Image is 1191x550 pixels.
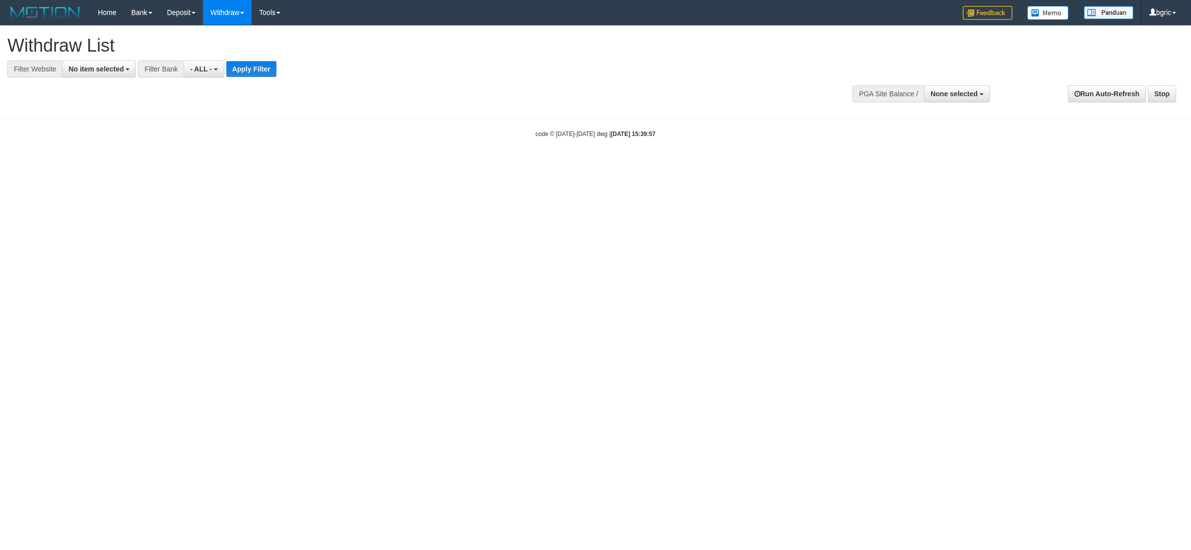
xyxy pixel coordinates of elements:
[1068,85,1146,102] a: Run Auto-Refresh
[190,65,212,73] span: - ALL -
[138,61,184,77] div: Filter Bank
[963,6,1012,20] img: Feedback.jpg
[7,61,62,77] div: Filter Website
[1027,6,1069,20] img: Button%20Memo.svg
[611,131,656,137] strong: [DATE] 15:39:57
[535,131,656,137] small: code © [DATE]-[DATE] dwg |
[1148,85,1176,102] a: Stop
[924,85,990,102] button: None selected
[184,61,224,77] button: - ALL -
[7,5,83,20] img: MOTION_logo.png
[930,90,978,98] span: None selected
[68,65,124,73] span: No item selected
[62,61,136,77] button: No item selected
[853,85,924,102] div: PGA Site Balance /
[1084,6,1133,19] img: panduan.png
[226,61,276,77] button: Apply Filter
[7,36,784,56] h1: Withdraw List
